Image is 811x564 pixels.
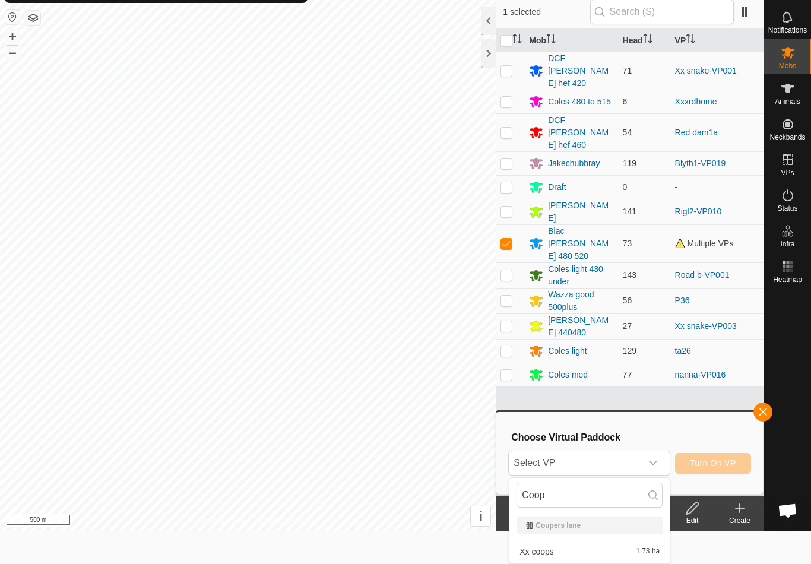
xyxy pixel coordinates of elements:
[675,159,726,168] a: Blyth1-VP019
[548,345,587,357] div: Coles light
[623,270,636,280] span: 143
[675,128,718,137] a: Red dam1a
[548,114,613,151] div: DCF [PERSON_NAME] hef 460
[509,512,670,563] ul: Option List
[548,157,600,170] div: Jakechubbray
[777,205,797,212] span: Status
[769,134,805,141] span: Neckbands
[623,207,636,216] span: 141
[479,508,483,524] span: i
[641,451,665,475] div: dropdown trigger
[5,30,20,44] button: +
[509,451,641,475] span: Select VP
[623,346,636,356] span: 129
[770,493,806,528] div: Open chat
[690,458,736,468] span: Turn On VP
[775,98,800,105] span: Animals
[548,369,588,381] div: Coles med
[548,199,613,224] div: [PERSON_NAME]
[669,515,716,526] div: Edit
[509,540,670,563] li: Xx coops
[503,6,590,18] span: 1 selected
[548,263,613,288] div: Coles light 430 under
[623,66,632,75] span: 71
[5,10,20,24] button: Reset Map
[716,515,764,526] div: Create
[764,495,811,528] a: Help
[5,45,20,59] button: –
[643,36,652,45] p-sorticon: Activate to sort
[670,29,764,52] th: VP
[675,239,734,248] span: Multiple VPs
[670,175,764,199] td: -
[675,346,691,356] a: ta26
[623,296,632,305] span: 56
[548,289,613,313] div: Wazza good 500plus
[623,159,636,168] span: 119
[201,516,246,527] a: Privacy Policy
[675,97,717,106] a: Xxxrdhome
[511,432,751,443] h3: Choose Virtual Paddock
[675,270,730,280] a: Road b-VP001
[675,453,751,474] button: Turn On VP
[623,97,628,106] span: 6
[781,169,794,176] span: VPs
[526,522,653,529] div: Coupers lane
[686,36,695,45] p-sorticon: Activate to sort
[546,36,556,45] p-sorticon: Activate to sort
[768,27,807,34] span: Notifications
[623,182,628,192] span: 0
[548,314,613,339] div: [PERSON_NAME] 440480
[517,483,663,508] input: Search
[636,547,660,556] span: 1.73 ha
[512,36,522,45] p-sorticon: Activate to sort
[675,370,726,379] a: nanna-VP016
[780,240,794,248] span: Infra
[623,370,632,379] span: 77
[548,181,566,194] div: Draft
[675,321,737,331] a: Xx snake-VP003
[548,52,613,90] div: DCF [PERSON_NAME] hef 420
[524,29,617,52] th: Mob
[623,128,632,137] span: 54
[623,321,632,331] span: 27
[675,296,690,305] a: P36
[259,516,294,527] a: Contact Us
[779,62,796,69] span: Mobs
[623,239,632,248] span: 73
[773,276,802,283] span: Heatmap
[26,11,40,25] button: Map Layers
[548,225,613,262] div: Blac [PERSON_NAME] 480 520
[675,207,722,216] a: Rigl2-VP010
[548,96,611,108] div: Coles 480 to 515
[675,66,737,75] a: Xx snake-VP001
[519,547,554,556] span: Xx coops
[471,506,490,526] button: i
[618,29,670,52] th: Head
